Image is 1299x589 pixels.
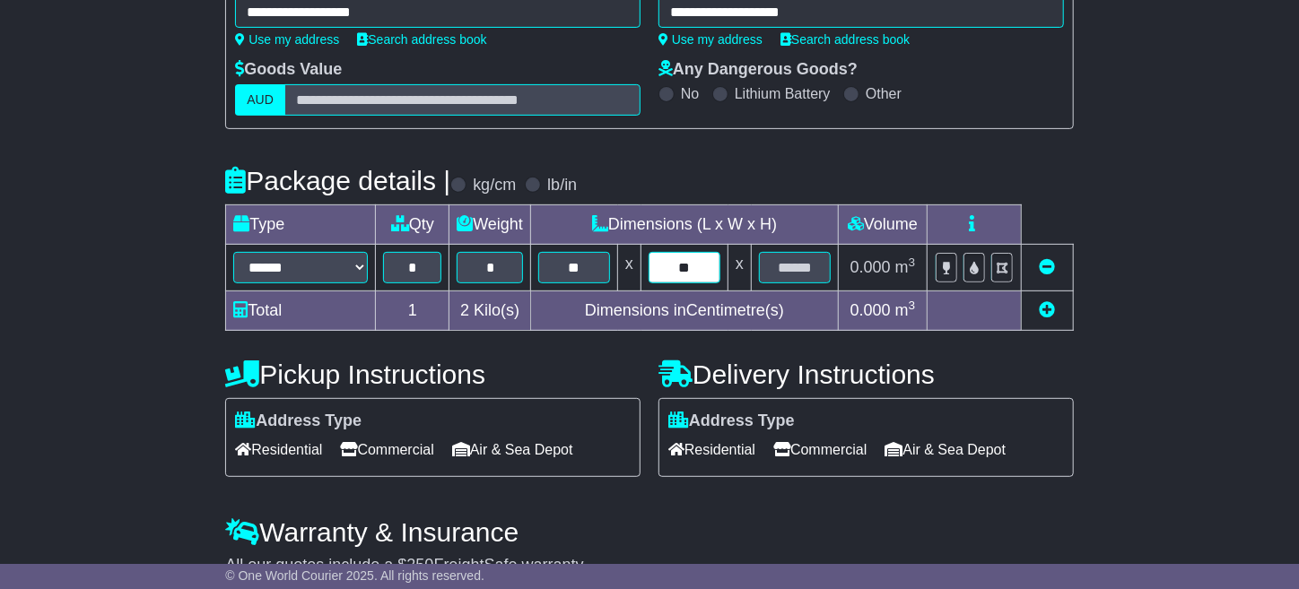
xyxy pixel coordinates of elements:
[235,32,339,47] a: Use my address
[531,291,839,331] td: Dimensions in Centimetre(s)
[1039,301,1055,319] a: Add new item
[376,291,449,331] td: 1
[1039,258,1055,276] a: Remove this item
[449,291,531,331] td: Kilo(s)
[225,556,1073,576] div: All our quotes include a $ FreightSafe warranty.
[909,256,916,269] sup: 3
[225,517,1073,547] h4: Warranty & Insurance
[452,436,573,463] span: Air & Sea Depot
[473,176,516,195] label: kg/cm
[658,60,858,80] label: Any Dangerous Goods?
[681,85,699,102] label: No
[850,258,891,276] span: 0.000
[668,411,795,431] label: Address Type
[895,301,916,319] span: m
[225,166,450,195] h4: Package details |
[839,205,928,245] td: Volume
[909,299,916,312] sup: 3
[449,205,531,245] td: Weight
[728,245,752,291] td: x
[780,32,910,47] a: Search address book
[376,205,449,245] td: Qty
[235,84,285,116] label: AUD
[225,568,484,583] span: © One World Courier 2025. All rights reserved.
[226,205,376,245] td: Type
[885,436,1006,463] span: Air & Sea Depot
[658,32,763,47] a: Use my address
[460,301,469,319] span: 2
[658,359,1074,389] h4: Delivery Instructions
[850,301,891,319] span: 0.000
[235,436,322,463] span: Residential
[226,291,376,331] td: Total
[235,60,342,80] label: Goods Value
[866,85,902,102] label: Other
[235,411,362,431] label: Address Type
[618,245,641,291] td: x
[225,359,641,389] h4: Pickup Instructions
[340,436,433,463] span: Commercial
[357,32,486,47] a: Search address book
[773,436,867,463] span: Commercial
[668,436,755,463] span: Residential
[895,258,916,276] span: m
[547,176,577,195] label: lb/in
[406,556,433,574] span: 250
[735,85,831,102] label: Lithium Battery
[531,205,839,245] td: Dimensions (L x W x H)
